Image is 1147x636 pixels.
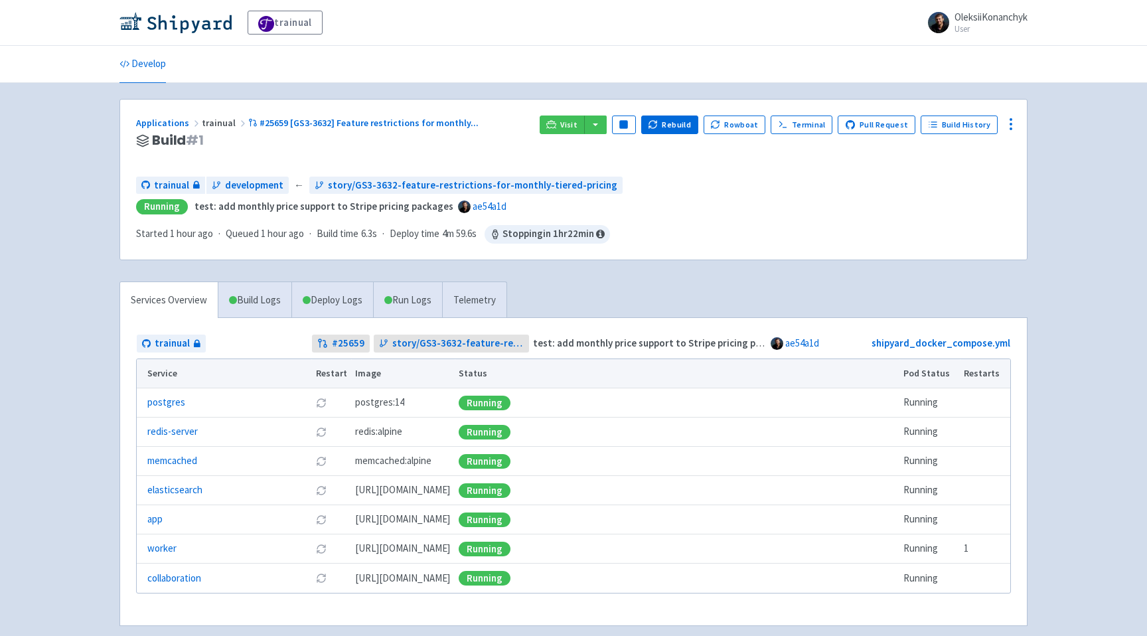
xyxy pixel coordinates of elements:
[136,227,213,240] span: Started
[351,359,455,388] th: Image
[294,178,304,193] span: ←
[155,336,190,351] span: trainual
[459,454,510,469] div: Running
[392,336,524,351] span: story/GS3-3632-feature-restrictions-for-monthly-tiered-pricing
[455,359,899,388] th: Status
[374,335,530,353] a: story/GS3-3632-feature-restrictions-for-monthly-tiered-pricing
[899,418,960,447] td: Running
[316,573,327,584] button: Restart pod
[147,424,198,439] a: redis-server
[921,116,998,134] a: Build History
[459,542,510,556] div: Running
[920,12,1028,33] a: OleksiiKonanchyk User
[955,25,1028,33] small: User
[785,337,819,349] a: ae54a1d
[560,119,577,130] span: Visit
[899,505,960,534] td: Running
[225,178,283,193] span: development
[154,178,189,193] span: trainual
[899,359,960,388] th: Pod Status
[485,225,610,244] span: Stopping in 1 hr 22 min
[459,483,510,498] div: Running
[260,117,479,129] span: #25659 [GS3-3632] Feature restrictions for monthly ...
[147,453,197,469] a: memcached
[771,116,832,134] a: Terminal
[355,483,450,498] span: [DOMAIN_NAME][URL]
[186,131,204,149] span: # 1
[136,177,205,195] a: trainual
[136,225,610,244] div: · · ·
[206,177,289,195] a: development
[955,11,1028,23] span: OleksiiKonanchyk
[152,133,204,148] span: Build
[459,513,510,527] div: Running
[291,282,373,319] a: Deploy Logs
[317,226,358,242] span: Build time
[473,200,506,212] a: ae54a1d
[147,512,163,527] a: app
[960,359,1010,388] th: Restarts
[147,541,177,556] a: worker
[316,515,327,525] button: Restart pod
[194,200,453,212] strong: test: add monthly price support to Stripe pricing packages
[311,359,351,388] th: Restart
[312,335,370,353] a: #25659
[119,12,232,33] img: Shipyard logo
[355,571,450,586] span: [DOMAIN_NAME][URL]
[612,116,636,134] button: Pause
[361,226,377,242] span: 6.3s
[899,564,960,593] td: Running
[248,117,481,129] a: #25659 [GS3-3632] Feature restrictions for monthly...
[309,177,623,195] a: story/GS3-3632-feature-restrictions-for-monthly-tiered-pricing
[316,485,327,496] button: Restart pod
[533,337,792,349] strong: test: add monthly price support to Stripe pricing packages
[147,571,201,586] a: collaboration
[316,398,327,408] button: Restart pod
[316,456,327,467] button: Restart pod
[390,226,439,242] span: Deploy time
[899,388,960,418] td: Running
[355,424,402,439] span: redis:alpine
[202,117,248,129] span: trainual
[137,335,206,353] a: trainual
[248,11,323,35] a: trainual
[136,199,188,214] div: Running
[355,453,431,469] span: memcached:alpine
[899,447,960,476] td: Running
[147,483,202,498] a: elasticsearch
[332,336,364,351] strong: # 25659
[960,534,1010,564] td: 1
[328,178,617,193] span: story/GS3-3632-feature-restrictions-for-monthly-tiered-pricing
[459,425,510,439] div: Running
[137,359,311,388] th: Service
[119,46,166,83] a: Develop
[120,282,218,319] a: Services Overview
[899,476,960,505] td: Running
[316,544,327,554] button: Restart pod
[641,116,698,134] button: Rebuild
[872,337,1010,349] a: shipyard_docker_compose.yml
[459,571,510,586] div: Running
[170,227,213,240] time: 1 hour ago
[147,395,185,410] a: postgres
[226,227,304,240] span: Queued
[316,427,327,437] button: Restart pod
[218,282,291,319] a: Build Logs
[355,541,450,556] span: [DOMAIN_NAME][URL]
[442,226,477,242] span: 4m 59.6s
[704,116,766,134] button: Rowboat
[442,282,506,319] a: Telemetry
[136,117,202,129] a: Applications
[459,396,510,410] div: Running
[373,282,442,319] a: Run Logs
[355,512,450,527] span: [DOMAIN_NAME][URL]
[838,116,915,134] a: Pull Request
[899,534,960,564] td: Running
[540,116,585,134] a: Visit
[261,227,304,240] time: 1 hour ago
[355,395,404,410] span: postgres:14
